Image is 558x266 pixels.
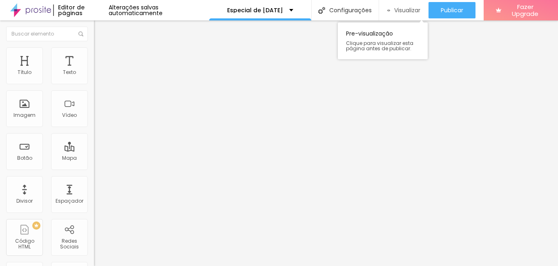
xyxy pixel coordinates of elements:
div: Código HTML [8,238,40,250]
div: Alterações salvas automaticamente [109,4,209,16]
div: Imagem [13,112,36,118]
img: Icone [318,7,325,14]
img: view-1.svg [387,7,391,14]
div: Mapa [62,155,77,161]
span: Clique para visualizar esta página antes de publicar. [346,40,420,51]
span: Visualizar [394,7,420,13]
button: Publicar [429,2,475,18]
iframe: Editor [94,20,558,266]
div: Divisor [16,198,33,204]
input: Buscar elemento [6,27,88,41]
div: Título [18,69,31,75]
button: Visualizar [379,2,429,18]
div: Pre-visualização [338,22,428,59]
img: Icone [78,31,83,36]
div: Redes Sociais [53,238,85,250]
p: Especial de [DATE] [227,7,283,13]
span: Fazer Upgrade [504,3,546,18]
div: Editor de páginas [53,4,108,16]
div: Espaçador [56,198,83,204]
div: Texto [63,69,76,75]
span: Publicar [441,7,463,13]
div: Vídeo [62,112,77,118]
div: Botão [17,155,32,161]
